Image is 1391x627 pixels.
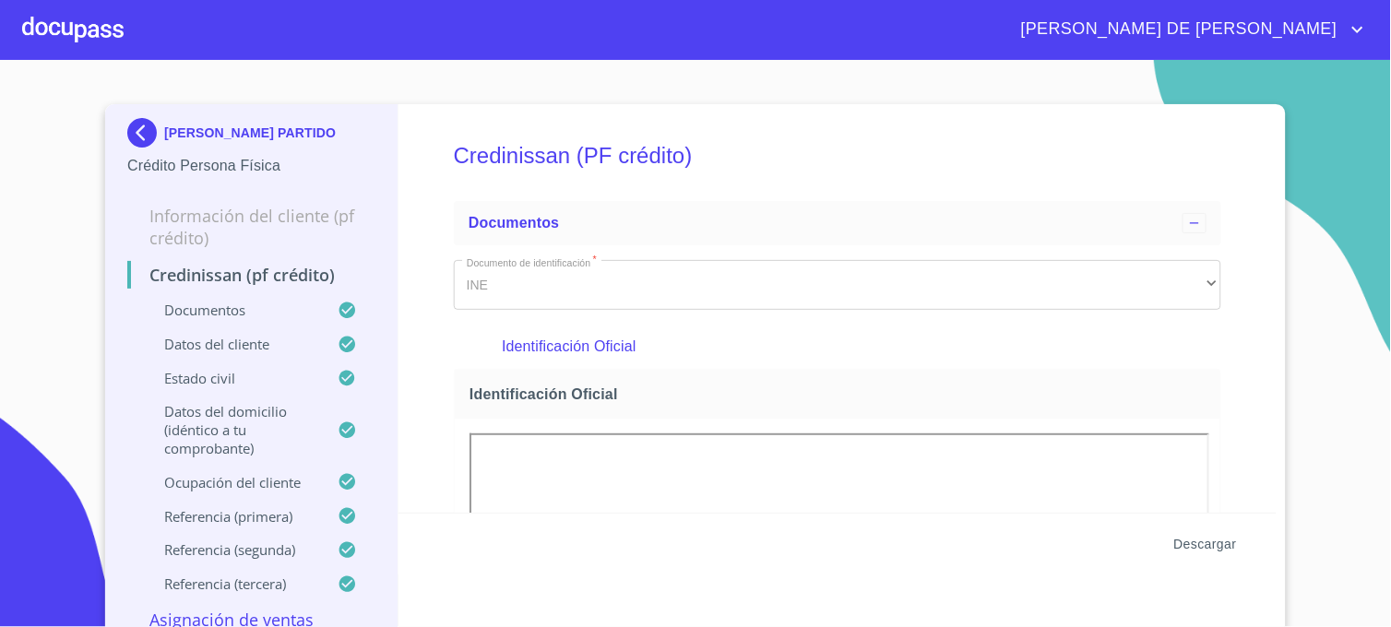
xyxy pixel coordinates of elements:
span: [PERSON_NAME] DE [PERSON_NAME] [1007,15,1347,44]
div: Documentos [454,201,1221,245]
button: account of current user [1007,15,1369,44]
span: Documentos [469,215,559,231]
img: Docupass spot blue [127,118,164,148]
p: Ocupación del Cliente [127,473,338,491]
span: Identificación Oficial [470,384,1213,404]
p: Documentos [127,301,338,319]
h5: Credinissan (PF crédito) [454,118,1221,194]
button: Descargar [1167,527,1244,562]
p: Identificación Oficial [502,336,1172,358]
p: Referencia (segunda) [127,540,338,559]
p: [PERSON_NAME] PARTIDO [164,125,336,140]
p: Datos del domicilio (idéntico a tu comprobante) [127,402,338,457]
p: Datos del cliente [127,335,338,353]
p: Referencia (primera) [127,507,338,526]
p: Crédito Persona Física [127,155,375,177]
span: Descargar [1174,533,1237,556]
div: [PERSON_NAME] PARTIDO [127,118,375,155]
div: INE [454,260,1221,310]
p: Credinissan (PF crédito) [127,264,375,286]
p: Información del cliente (PF crédito) [127,205,375,249]
p: Estado Civil [127,369,338,387]
p: Referencia (tercera) [127,574,338,593]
